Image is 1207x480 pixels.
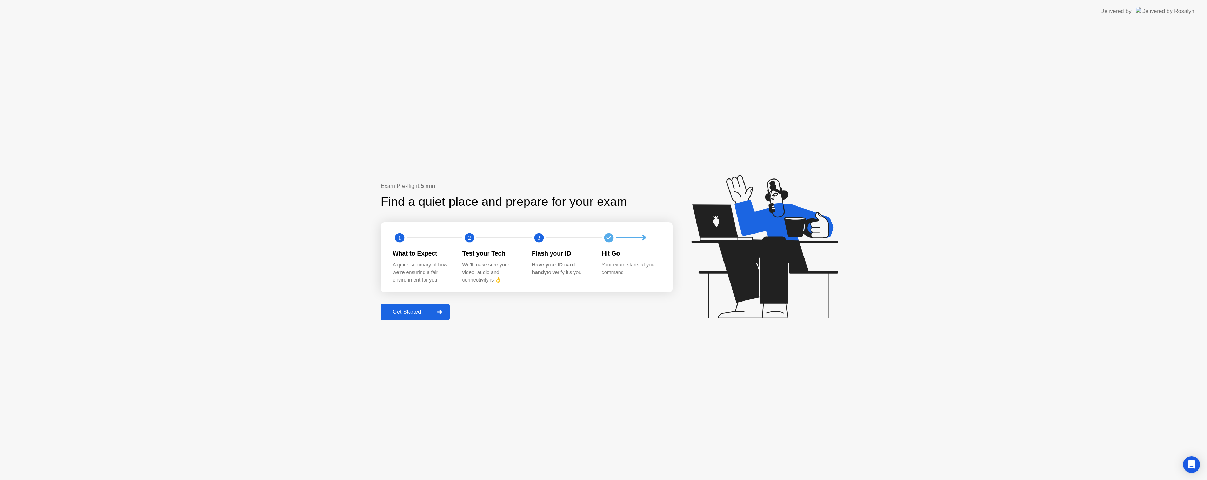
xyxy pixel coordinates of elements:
b: 5 min [421,183,435,189]
img: Delivered by Rosalyn [1136,7,1194,15]
div: A quick summary of how we’re ensuring a fair environment for you [393,261,451,284]
div: Find a quiet place and prepare for your exam [381,192,628,211]
div: Get Started [383,309,431,315]
div: to verify it’s you [532,261,591,276]
div: Delivered by [1100,7,1132,15]
div: Flash your ID [532,249,591,258]
div: Test your Tech [462,249,521,258]
div: Exam Pre-flight: [381,182,673,190]
div: What to Expect [393,249,451,258]
div: Hit Go [602,249,660,258]
text: 1 [398,234,401,241]
div: Open Intercom Messenger [1183,456,1200,473]
text: 2 [468,234,471,241]
text: 3 [538,234,540,241]
div: We’ll make sure your video, audio and connectivity is 👌 [462,261,521,284]
button: Get Started [381,304,450,320]
b: Have your ID card handy [532,262,575,275]
div: Your exam starts at your command [602,261,660,276]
